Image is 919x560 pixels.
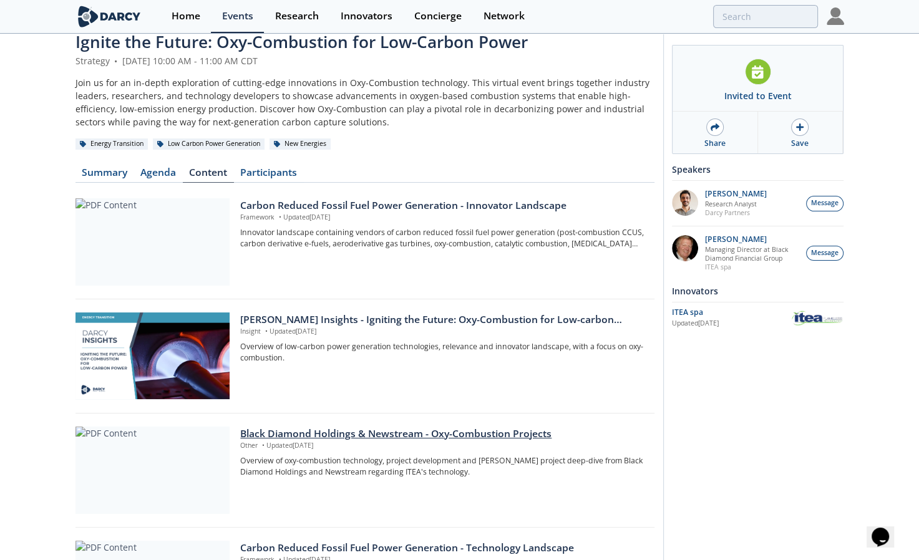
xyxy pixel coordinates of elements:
div: Carbon Reduced Fossil Fuel Power Generation - Innovator Landscape [240,198,645,213]
a: Participants [234,168,304,183]
p: Overview of low-carbon power generation technologies, relevance and innovator landscape, with a f... [240,341,645,364]
p: [PERSON_NAME] [705,190,767,198]
a: Content [183,168,234,183]
span: Message [811,248,839,258]
p: Insight Updated [DATE] [240,327,645,337]
p: Darcy Partners [705,208,767,217]
a: ITEA spa Updated[DATE] ITEA spa [672,307,844,329]
div: Strategy [DATE] 10:00 AM - 11:00 AM CDT [75,54,654,67]
span: • [263,327,270,336]
a: Darcy Insights - Igniting the Future: Oxy-Combustion for Low-carbon power preview [PERSON_NAME] I... [75,312,654,400]
div: Network [484,11,525,21]
a: PDF Content Black Diamond Holdings & Newstream - Oxy-Combustion Projects Other •Updated[DATE] Ove... [75,427,654,514]
img: Profile [827,7,844,25]
div: New Energies [270,138,331,150]
div: [PERSON_NAME] Insights - Igniting the Future: Oxy-Combustion for Low-carbon power [240,312,645,327]
div: Home [172,11,200,21]
a: Agenda [134,168,183,183]
p: Managing Director at Black Diamond Financial Group [705,245,800,263]
img: 5c882eca-8b14-43be-9dc2-518e113e9a37 [672,235,698,261]
img: logo-wide.svg [75,6,143,27]
div: Share [704,138,726,149]
span: Ignite the Future: Oxy-Combustion for Low-Carbon Power [75,31,528,53]
input: Advanced Search [713,5,818,28]
span: • [276,213,283,221]
div: Speakers [672,158,844,180]
div: Invited to Event [724,89,792,102]
p: [PERSON_NAME] [705,235,800,244]
img: ITEA spa [791,309,844,327]
span: Message [811,198,839,208]
p: Overview of oxy-combustion technology, project development and [PERSON_NAME] project deep-dive fr... [240,455,645,478]
div: Innovators [341,11,392,21]
div: Concierge [414,11,462,21]
img: e78dc165-e339-43be-b819-6f39ce58aec6 [672,190,698,216]
div: Research [275,11,319,21]
div: Events [222,11,253,21]
div: Join us for an in-depth exploration of cutting-edge innovations in Oxy-Combustion technology. Thi... [75,76,654,128]
div: Low Carbon Power Generation [153,138,265,150]
div: Save [791,138,809,149]
div: Updated [DATE] [672,319,791,329]
div: ITEA spa [672,307,791,318]
div: Innovators [672,280,844,302]
p: Framework Updated [DATE] [240,213,645,223]
p: Other Updated [DATE] [240,441,645,451]
button: Message [806,196,844,211]
iframe: chat widget [867,510,907,548]
button: Message [806,246,844,261]
a: PDF Content Carbon Reduced Fossil Fuel Power Generation - Innovator Landscape Framework •Updated[... [75,198,654,286]
p: Research Analyst [705,200,767,208]
div: Carbon Reduced Fossil Fuel Power Generation - Technology Landscape [240,541,645,556]
div: Energy Transition [75,138,148,150]
span: • [112,55,120,67]
p: Innovator landscape containing vendors of carbon reduced fossil fuel power generation (post-combu... [240,227,645,250]
p: ITEA spa [705,263,800,271]
span: • [260,441,266,450]
div: Black Diamond Holdings & Newstream - Oxy-Combustion Projects [240,427,645,442]
a: Summary [75,168,134,183]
